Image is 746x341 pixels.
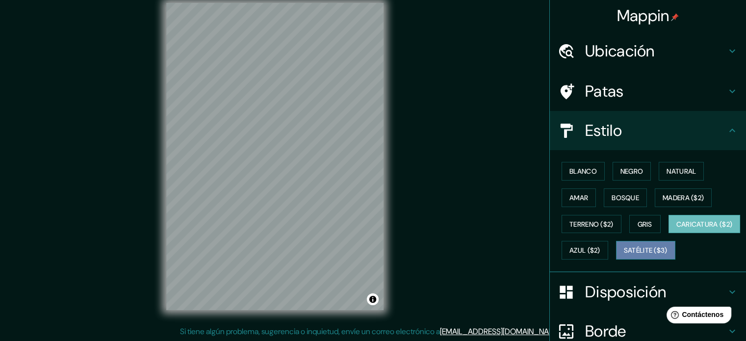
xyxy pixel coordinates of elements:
button: Activar o desactivar atribución [367,293,379,305]
font: Ubicación [585,41,655,61]
button: Natural [659,162,704,181]
canvas: Mapa [166,3,384,310]
button: Caricatura ($2) [669,215,741,234]
a: [EMAIL_ADDRESS][DOMAIN_NAME] [440,326,561,337]
font: Patas [585,81,624,102]
iframe: Lanzador de widgets de ayuda [659,303,735,330]
font: Blanco [569,167,597,176]
div: Estilo [550,111,746,150]
button: Bosque [604,188,647,207]
button: Gris [629,215,661,234]
font: Mappin [617,5,669,26]
font: Bosque [612,193,639,202]
font: Madera ($2) [663,193,704,202]
img: pin-icon.png [671,13,679,21]
font: Negro [620,167,643,176]
font: Estilo [585,120,622,141]
div: Ubicación [550,31,746,71]
button: Terreno ($2) [562,215,621,234]
font: Satélite ($3) [624,246,668,255]
font: Natural [667,167,696,176]
button: Amar [562,188,596,207]
font: Si tiene algún problema, sugerencia o inquietud, envíe un correo electrónico a [180,326,440,337]
button: Satélite ($3) [616,241,675,260]
div: Patas [550,72,746,111]
div: Disposición [550,272,746,312]
font: Caricatura ($2) [676,220,733,229]
font: Amar [569,193,588,202]
button: Madera ($2) [655,188,712,207]
button: Blanco [562,162,605,181]
font: Azul ($2) [569,246,600,255]
font: Disposición [585,282,666,302]
font: Gris [638,220,652,229]
button: Negro [613,162,651,181]
button: Azul ($2) [562,241,608,260]
font: Terreno ($2) [569,220,614,229]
